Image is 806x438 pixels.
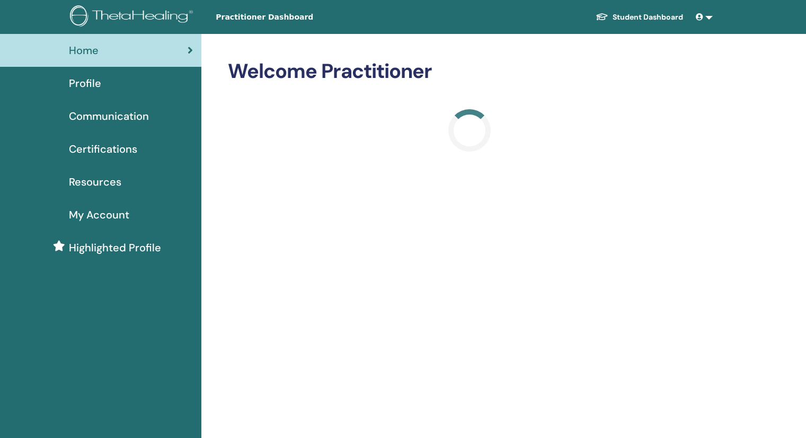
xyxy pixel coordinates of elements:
h2: Welcome Practitioner [228,59,711,84]
span: My Account [69,207,129,223]
span: Resources [69,174,121,190]
img: graduation-cap-white.svg [596,12,608,21]
span: Certifications [69,141,137,157]
span: Home [69,42,99,58]
span: Practitioner Dashboard [216,12,375,23]
a: Student Dashboard [587,7,692,27]
span: Highlighted Profile [69,240,161,256]
span: Communication [69,108,149,124]
img: logo.png [70,5,197,29]
span: Profile [69,75,101,91]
